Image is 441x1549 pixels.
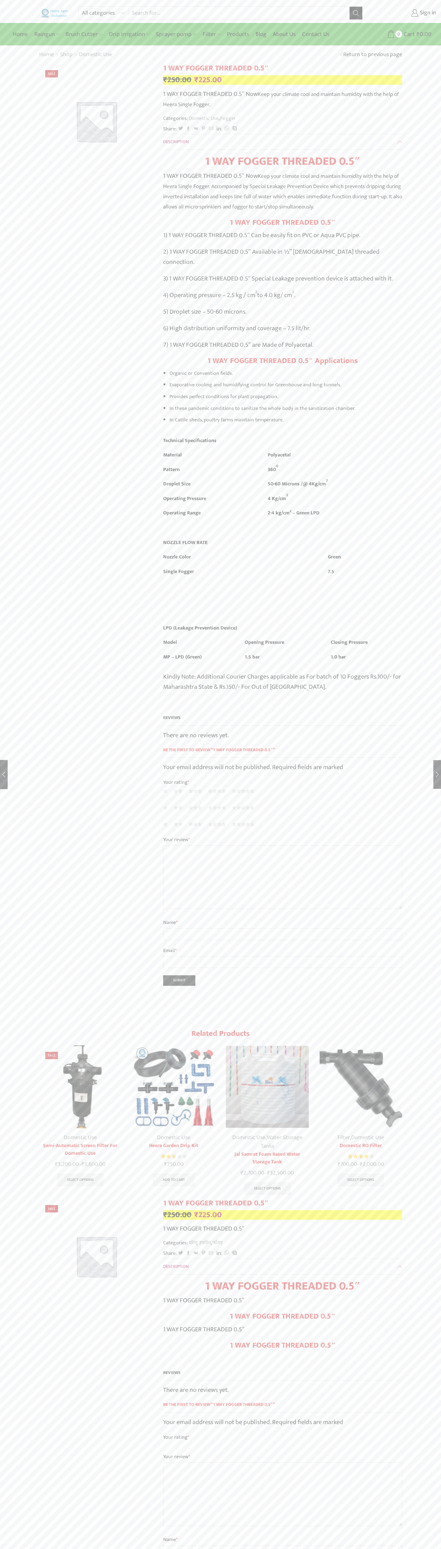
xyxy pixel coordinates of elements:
[106,27,153,42] a: Drip Irrigation
[163,638,177,646] strong: Model
[194,73,199,86] span: ₹
[163,73,167,86] span: ₹
[39,1199,154,1313] img: Placeholder
[163,624,237,632] strong: LPD (Leakage Prevention Device)
[170,415,402,425] li: In Cattle sheds, poultry farms maintain temperature.
[188,1239,211,1247] a: घरेलू उपयोग
[416,29,431,39] bdi: 0.00
[163,138,189,145] span: Description
[163,480,191,488] strong: Droplet Size
[39,64,154,178] img: Placeholder
[292,289,294,295] sup: 2
[163,788,168,795] a: 1 of 5 stars
[245,653,260,661] strong: 1.5 bar
[163,1239,223,1247] span: Categories: ,
[163,451,182,459] strong: Material
[163,230,402,240] p: 1) 1 WAY FOGGER THREADED 0.5″ Can be easily fit on PVC or Aqua PVC pipe.
[163,1536,402,1544] label: Name
[268,494,286,503] strong: 4 Kg/cm
[320,1045,402,1128] img: Y-Type-Filter
[60,51,73,59] a: Shop
[244,1182,291,1195] a: Select options for “Jal Samrat Foam Based Water Storage Tank”
[163,125,177,133] span: Share:
[331,638,368,646] strong: Closing Pressure
[163,1224,402,1234] p: 1 WAY FOGGER THREADED 0.5″
[163,919,402,927] label: Name
[163,273,402,284] p: 3) 1 WAY FOGGER THREADED 0.5″ Special Leakage prevention device is attached with it.
[163,247,402,267] p: 2) 1 WAY FOGGER THREADED 0.5″ Available in ½’’ [DEMOGRAPHIC_DATA] threaded connection.
[163,553,191,561] strong: Nozzle Color
[348,1153,369,1160] span: Rated out of 5
[372,7,436,19] a: Sign in
[163,436,216,445] strong: Technical Specifications
[224,27,252,42] a: Products
[79,51,112,59] a: Domestic Use
[163,1453,402,1461] label: Your review
[153,1174,195,1186] a: Add to cart: “Heera Garden Drip Kit”
[232,804,254,811] a: 5 of 5 stars
[194,1208,222,1221] bdi: 225.00
[226,1151,309,1166] a: Jal Samrat Foam Based Water Storage Tank
[163,715,402,726] h2: Reviews
[418,9,436,17] span: Sign in
[208,804,226,811] a: 4 of 5 stars
[163,653,202,661] strong: MP – LPD (Green)
[208,788,226,795] a: 4 of 5 stars
[320,1133,402,1142] div: ,
[299,27,333,42] a: Contact Us
[267,1168,270,1178] span: ₹
[163,1341,402,1350] h3: 1 WAY FOGGER THREADED 0.5″
[163,1259,402,1274] a: Description
[64,1133,97,1142] a: Domestic Use
[10,27,31,42] a: Home
[39,1142,122,1157] a: Semi-Automatic Screen Filter For Domestic Use
[163,762,343,773] span: Your email address will not be published. Required fields are marked
[226,1133,309,1151] div: ,
[163,90,399,109] span: Keep your climate cool and maintain humidity with the help of Heera Single Fogger.
[161,1153,175,1160] span: Rated out of 5
[163,1295,402,1305] p: 1 WAY FOGGER THREADED 0.5″
[192,1027,250,1040] span: Related products
[222,1042,313,1199] div: 3 / 6
[351,1133,384,1142] a: Domestic Use
[163,465,180,474] strong: Pattern
[163,821,168,828] a: 1 of 5 stars
[350,7,362,19] button: Search button
[328,553,341,561] strong: Green
[369,28,431,40] a: 0 Cart ₹0.00
[163,1208,167,1221] span: ₹
[267,1168,294,1178] bdi: 32,500.00
[220,114,236,122] a: Fogger
[163,494,206,503] strong: Operating Pressure
[337,1160,340,1169] span: ₹
[161,1153,187,1160] div: Rated 2.67 out of 5
[35,1042,126,1190] div: 1 / 6
[163,1279,402,1293] h1: 1 WAY FOGGER THREADED 0.5″
[170,404,402,413] li: In these pandemic conditions to sanitize the whole body in the sanitization chamber.
[39,1160,122,1169] span: –
[241,1168,264,1178] bdi: 2,700.00
[164,1160,184,1169] bdi: 750.00
[163,89,402,109] p: 1 WAY FOGGER THREADED 0.5″ Now
[208,821,226,828] a: 4 of 5 stars
[163,307,402,317] p: 5) Droplet size – 50-60 microns.
[226,1045,309,1128] img: Jal Samrat Foam Based Water Storage Tank
[268,465,276,474] strong: 360
[163,1199,402,1208] h1: 1 WAY FOGGER THREADED 0.5″
[170,369,402,378] li: Organic or Convention fields.
[157,1133,190,1142] a: Domestic Use
[39,51,54,59] a: Home
[163,975,195,986] input: Submit
[402,30,415,39] span: Cart
[163,779,402,786] label: Your rating
[163,1434,402,1441] label: Your rating
[163,947,402,955] label: Email
[261,1133,302,1151] a: Water Storage Tanks
[270,27,299,42] a: About Us
[232,1133,265,1142] a: Domestic Use
[163,290,402,300] p: 4) Operating pressure – 2.5 kg / cm to 4.0 kg/ cm .
[45,1205,58,1212] span: Sale
[170,392,402,401] li: Provides perfect conditions for plant propagation.
[163,323,402,333] p: 6) High distribution uniformity and coverage – 7.5 lit/hr.
[57,1174,104,1186] a: Select options for “Semi-Automatic Screen Filter For Domestic Use”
